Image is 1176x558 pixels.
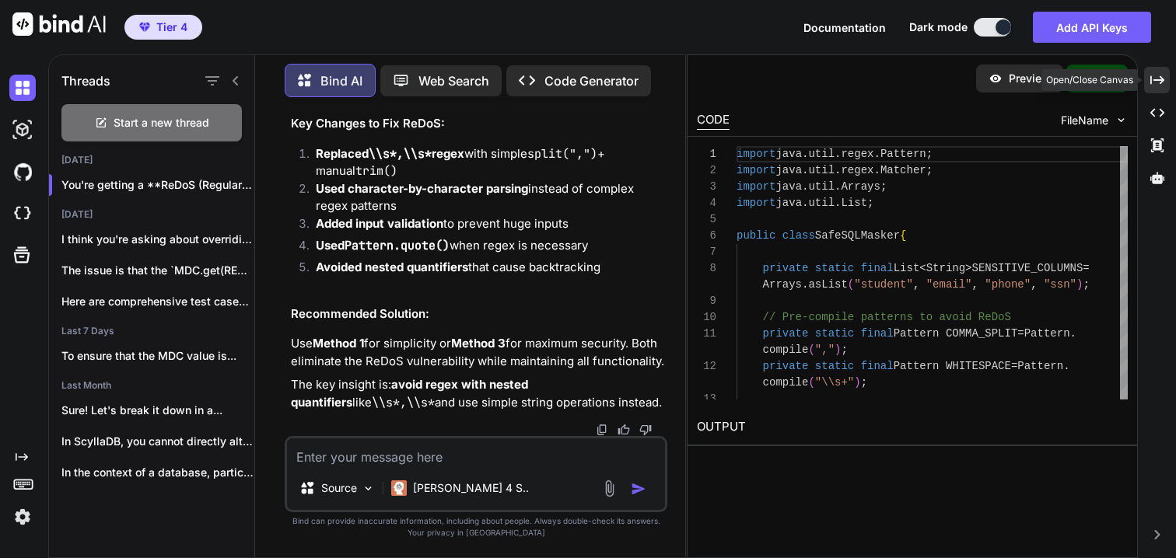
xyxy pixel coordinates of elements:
span: ) [835,344,841,356]
span: { [900,229,906,242]
p: To ensure that the MDC value is... [61,348,254,364]
div: 2 [697,162,716,179]
span: private [763,262,809,274]
span: ) [854,376,860,389]
img: preview [989,71,1003,85]
p: In ScyllaDB, you cannot directly alter the... [61,434,254,449]
p: You're getting a **ReDoS (Regular Expres... [61,177,254,193]
span: // Pre-compile patterns to avoid ReDoS [763,311,1011,323]
button: Documentation [803,19,886,36]
span: "," [815,344,835,356]
p: The key insight is: like and use simple string operations instead. [291,376,664,411]
span: . [1070,327,1076,340]
span: SafeSQLMasker [815,229,900,242]
h2: Last Month [49,379,254,392]
span: FileName [1061,113,1108,128]
div: 11 [697,326,716,342]
span: ; [842,344,848,356]
p: I think you're asking about overriding `request.getRemoteHost()`... [61,232,254,247]
p: Bind AI [320,71,362,90]
span: "phone" [985,278,1031,291]
span: import [737,164,775,176]
img: githubDark [9,159,36,185]
div: 3 [697,179,716,195]
span: ) [1076,278,1083,291]
span: Pattern [1024,327,1070,340]
img: chevron down [1115,113,1128,127]
span: . [802,197,808,209]
span: Arrays [763,278,802,291]
strong: Replaced regex [316,146,464,161]
strong: Used [316,238,450,253]
span: import [737,197,775,209]
p: Web Search [418,71,489,90]
p: Code Generator [544,71,639,90]
span: final [861,360,894,372]
img: darkChat [9,75,36,101]
button: premiumTier 4 [124,15,202,40]
span: ( [809,344,815,356]
strong: Added input validation [316,216,443,231]
span: util [809,180,835,193]
span: < [920,262,926,274]
p: Preview [1009,71,1051,86]
div: CODE [697,111,730,130]
span: ; [861,376,867,389]
span: ; [880,180,887,193]
h2: [DATE] [49,208,254,221]
img: icon [631,481,646,497]
code: split(",") [527,146,597,162]
span: ; [926,148,933,160]
div: 12 [697,358,716,375]
span: Matcher [880,164,926,176]
span: final [861,262,894,274]
span: java [776,148,803,160]
div: 7 [697,244,716,260]
span: "student" [854,278,913,291]
span: ; [926,164,933,176]
span: . [1063,360,1069,372]
li: to prevent huge inputs [303,215,664,237]
h2: [DATE] [49,154,254,166]
span: ( [809,376,815,389]
span: . [802,148,808,160]
img: Claude 4 Sonnet [391,480,407,496]
span: , [1031,278,1037,291]
h2: Recommended Solution: [291,305,664,323]
strong: Avoided nested quantifiers [316,260,468,274]
span: static [815,262,854,274]
span: import [737,180,775,193]
span: . [874,148,880,160]
span: static [815,360,854,372]
div: 8 [697,260,716,277]
img: darkAi-studio [9,117,36,143]
span: Pattern [1018,360,1064,372]
p: The issue is that the `MDC.get(REQUEST_ID)` is... [61,263,254,278]
strong: Used character-by-character parsing [316,181,528,196]
p: Bind can provide inaccurate information, including about people. Always double-check its answers.... [285,515,667,539]
p: Sure! Let's break it down in a... [61,403,254,418]
span: "email" [926,278,972,291]
img: Bind AI [12,12,106,36]
span: class [782,229,815,242]
code: trim() [355,163,397,179]
span: java [776,197,803,209]
p: Use for simplicity or for maximum security. Both eliminate the ReDoS vulnerability while maintain... [291,335,664,370]
p: Here are comprehensive test cases for the... [61,294,254,309]
span: List [842,197,868,209]
img: cloudideIcon [9,201,36,227]
code: Pattern.quote() [345,238,450,253]
img: Pick Models [362,482,375,495]
span: regex [842,164,874,176]
span: . [835,164,841,176]
span: compile [763,376,809,389]
span: . [802,278,808,291]
div: Open/Close Canvas [1041,69,1138,91]
span: util [809,197,835,209]
li: that cause backtracking [303,259,664,281]
span: . [802,180,808,193]
img: premium [139,23,150,32]
img: attachment [600,480,618,497]
span: Documentation [803,21,886,34]
span: Pattern WHITESPACE [894,360,1011,372]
